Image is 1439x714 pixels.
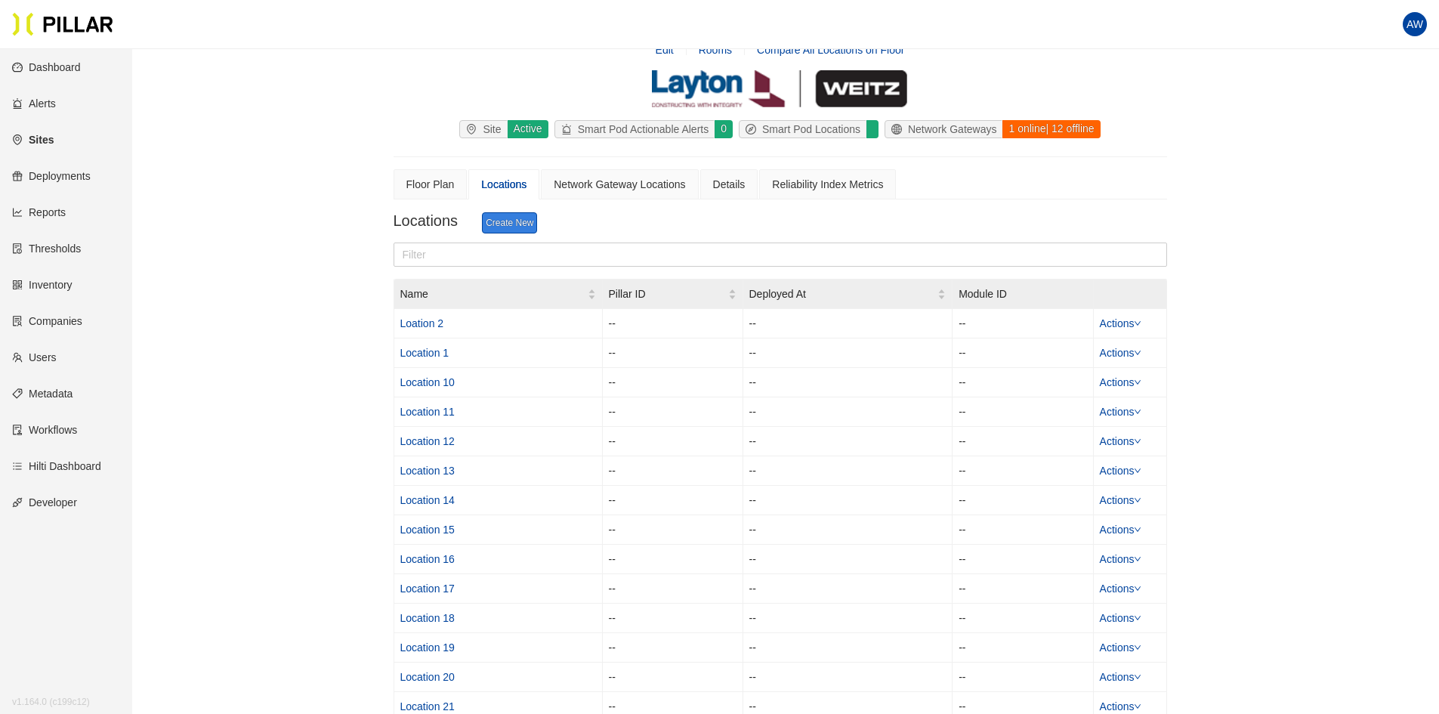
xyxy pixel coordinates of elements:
[743,456,953,486] td: --
[12,170,91,182] a: giftDeployments
[743,427,953,456] td: --
[12,134,54,146] a: environmentSites
[482,212,537,233] a: Create New
[743,368,953,397] td: --
[743,397,953,427] td: --
[891,124,908,134] span: global
[400,524,455,536] a: Location 15
[743,604,953,633] td: --
[1134,467,1141,474] span: down
[1100,700,1142,712] a: Actions
[743,515,953,545] td: --
[12,424,77,436] a: auditWorkflows
[603,486,743,515] td: --
[12,206,66,218] a: line-chartReports
[400,494,455,506] a: Location 14
[603,604,743,633] td: --
[603,397,743,427] td: --
[603,309,743,338] td: --
[400,612,455,624] a: Location 18
[603,633,743,663] td: --
[953,280,1093,309] th: Module ID
[400,583,455,595] a: Location 17
[12,388,73,400] a: tagMetadata
[953,397,1093,427] td: --
[740,121,866,138] div: Smart Pod Locations
[1100,406,1142,418] a: Actions
[743,663,953,692] td: --
[1134,644,1141,651] span: down
[656,42,674,58] a: Edit
[1134,673,1141,681] span: down
[561,124,578,134] span: alert
[603,545,743,574] td: --
[400,641,455,654] a: Location 19
[551,120,736,138] a: alertSmart Pod Actionable Alerts0
[757,44,904,56] a: Compare All Locations on Floor
[481,176,527,193] div: Locations
[394,212,483,230] h3: Locations
[400,347,449,359] a: Location 1
[743,574,953,604] td: --
[12,12,113,36] a: Pillar Technologies
[1100,671,1142,683] a: Actions
[400,465,455,477] a: Location 13
[609,286,728,302] span: Pillar ID
[749,286,938,302] span: Deployed At
[1100,553,1142,565] a: Actions
[466,124,483,134] span: environment
[12,279,73,291] a: qrcodeInventory
[1134,379,1141,386] span: down
[1100,524,1142,536] a: Actions
[406,176,455,193] div: Floor Plan
[1100,465,1142,477] a: Actions
[953,604,1093,633] td: --
[953,486,1093,515] td: --
[953,633,1093,663] td: --
[714,120,733,138] div: 0
[400,376,455,388] a: Location 10
[400,435,455,447] a: Location 12
[1100,494,1142,506] a: Actions
[1100,376,1142,388] a: Actions
[1100,583,1142,595] a: Actions
[12,460,101,472] a: barsHilti Dashboard
[885,121,1002,138] div: Network Gateways
[953,368,1093,397] td: --
[1134,703,1141,710] span: down
[743,545,953,574] td: --
[400,553,455,565] a: Location 16
[953,456,1093,486] td: --
[713,176,746,193] div: Details
[699,44,732,56] a: Rooms
[743,633,953,663] td: --
[953,574,1093,604] td: --
[1100,641,1142,654] a: Actions
[1002,120,1100,138] div: 1 online | 12 offline
[746,124,762,134] span: compass
[603,338,743,368] td: --
[1134,349,1141,357] span: down
[400,286,588,302] span: Name
[554,176,685,193] div: Network Gateway Locations
[953,515,1093,545] td: --
[1100,347,1142,359] a: Actions
[743,338,953,368] td: --
[743,309,953,338] td: --
[555,121,715,138] div: Smart Pod Actionable Alerts
[603,427,743,456] td: --
[1134,496,1141,504] span: down
[603,574,743,604] td: --
[507,120,548,138] div: Active
[1100,317,1142,329] a: Actions
[394,243,1167,267] input: Filter
[1407,12,1423,36] span: AW
[400,406,455,418] a: Location 11
[953,309,1093,338] td: --
[1100,435,1142,447] a: Actions
[603,456,743,486] td: --
[603,368,743,397] td: --
[12,97,56,110] a: alertAlerts
[603,663,743,692] td: --
[1134,555,1141,563] span: down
